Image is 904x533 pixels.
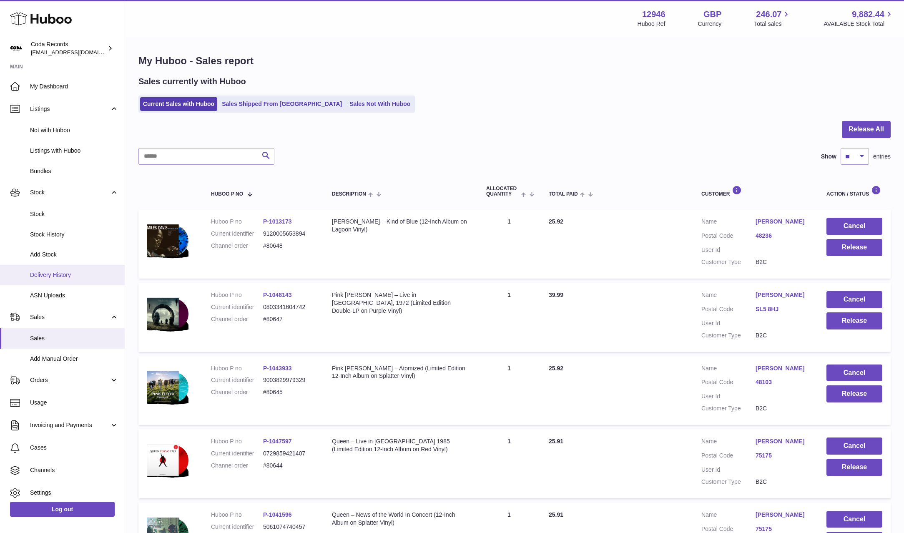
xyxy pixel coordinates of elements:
button: Cancel [826,365,882,382]
dt: Customer Type [701,478,756,486]
dt: Channel order [211,315,263,323]
span: Orders [30,376,110,384]
dd: 9120005653894 [263,230,315,238]
span: 25.92 [549,365,563,372]
a: 48236 [756,232,810,240]
dt: Huboo P no [211,511,263,519]
a: P-1041596 [263,511,292,518]
dt: Huboo P no [211,218,263,226]
dt: Name [701,291,756,301]
a: [PERSON_NAME] [756,218,810,226]
button: Cancel [826,437,882,455]
span: 39.99 [549,292,563,298]
dt: Channel order [211,462,263,470]
dd: #80647 [263,315,315,323]
dt: Channel order [211,242,263,250]
button: Cancel [826,291,882,308]
span: Description [332,191,366,197]
dd: B2C [756,405,810,412]
a: Sales Not With Huboo [347,97,413,111]
span: Usage [30,399,118,407]
dd: 9003829979329 [263,376,315,384]
img: haz@pcatmedia.com [10,42,23,55]
img: 129461727790727.png [147,218,188,263]
td: 1 [478,209,540,279]
strong: 12946 [642,9,665,20]
a: [PERSON_NAME] [756,365,810,372]
dd: 0803341604742 [263,303,315,311]
dt: Huboo P no [211,437,263,445]
span: Add Manual Order [30,355,118,363]
span: Stock [30,210,118,218]
span: Invoicing and Payments [30,421,110,429]
dt: Customer Type [701,405,756,412]
dt: Current identifier [211,523,263,531]
dd: 5061074740457 [263,523,315,531]
button: Release [826,385,882,402]
button: Cancel [826,218,882,235]
span: Settings [30,489,118,497]
td: 1 [478,356,540,425]
label: Show [821,153,836,161]
div: Pink [PERSON_NAME] – Live in [GEOGRAPHIC_DATA], 1972 (Limited Edition Double-LP on Purple Vinyl) [332,291,470,315]
dt: Customer Type [701,258,756,266]
a: 75175 [756,525,810,533]
span: Bundles [30,167,118,175]
h1: My Huboo - Sales report [138,54,891,68]
dt: Name [701,437,756,448]
span: ASN Uploads [30,292,118,299]
h2: Sales currently with Huboo [138,76,246,87]
span: Channels [30,466,118,474]
dt: User Id [701,319,756,327]
div: Queen – Live in [GEOGRAPHIC_DATA] 1985 (Limited Edition 12-Inch Album on Red Vinyl) [332,437,470,453]
dt: Channel order [211,388,263,396]
span: Add Stock [30,251,118,259]
div: [PERSON_NAME] – Kind of Blue (12-Inch Album on Lagoon Vinyl) [332,218,470,234]
img: 1746636399.png [147,365,188,410]
img: 129461749719097.png [147,437,188,483]
div: Coda Records [31,40,106,56]
dd: 0729859421407 [263,450,315,458]
dt: User Id [701,466,756,474]
div: Pink [PERSON_NAME] – Atomized (Limited Edition 12-Inch Album on Splatter Vinyl) [332,365,470,380]
a: 246.07 Total sales [754,9,791,28]
span: [EMAIL_ADDRESS][DOMAIN_NAME] [31,49,123,55]
div: Huboo Ref [638,20,665,28]
a: [PERSON_NAME] [756,291,810,299]
dt: Customer Type [701,332,756,339]
button: Release [826,239,882,256]
dt: Postal Code [701,378,756,388]
span: Sales [30,334,118,342]
span: My Dashboard [30,83,118,91]
dt: Postal Code [701,232,756,242]
a: P-1013173 [263,218,292,225]
button: Release All [842,121,891,138]
span: Total paid [549,191,578,197]
span: 9,882.44 [852,9,884,20]
span: 25.91 [549,438,563,445]
dt: Postal Code [701,452,756,462]
dt: Current identifier [211,450,263,458]
div: Queen – News of the World In Concert (12-Inch Album on Splatter Vinyl) [332,511,470,527]
span: Total sales [754,20,791,28]
div: Action / Status [826,186,882,197]
button: Release [826,312,882,329]
dt: Current identifier [211,230,263,238]
a: Current Sales with Huboo [140,97,217,111]
dt: Current identifier [211,376,263,384]
div: Customer [701,186,810,197]
div: Currency [698,20,722,28]
a: P-1047597 [263,438,292,445]
a: 75175 [756,452,810,460]
a: 9,882.44 AVAILABLE Stock Total [824,9,894,28]
strong: GBP [703,9,721,20]
span: Stock History [30,231,118,239]
span: Listings [30,105,110,113]
dt: Postal Code [701,305,756,315]
a: P-1043933 [263,365,292,372]
dd: B2C [756,258,810,266]
span: 246.07 [756,9,781,20]
button: Release [826,459,882,476]
span: ALLOCATED Quantity [486,186,519,197]
dd: #80645 [263,388,315,396]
